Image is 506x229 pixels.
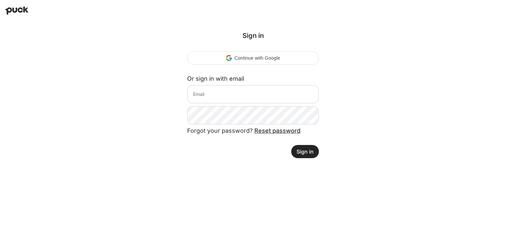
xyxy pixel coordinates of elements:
[254,127,300,134] a: Reset password
[187,32,319,40] div: Sign in
[5,7,28,14] img: Puck home
[187,75,244,82] label: Or sign in with email
[187,51,319,65] div: Continue with Google
[291,145,319,158] button: Sign in
[187,127,300,134] span: Forgot your password?
[187,85,319,103] input: Email
[235,55,280,61] span: Continue with Google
